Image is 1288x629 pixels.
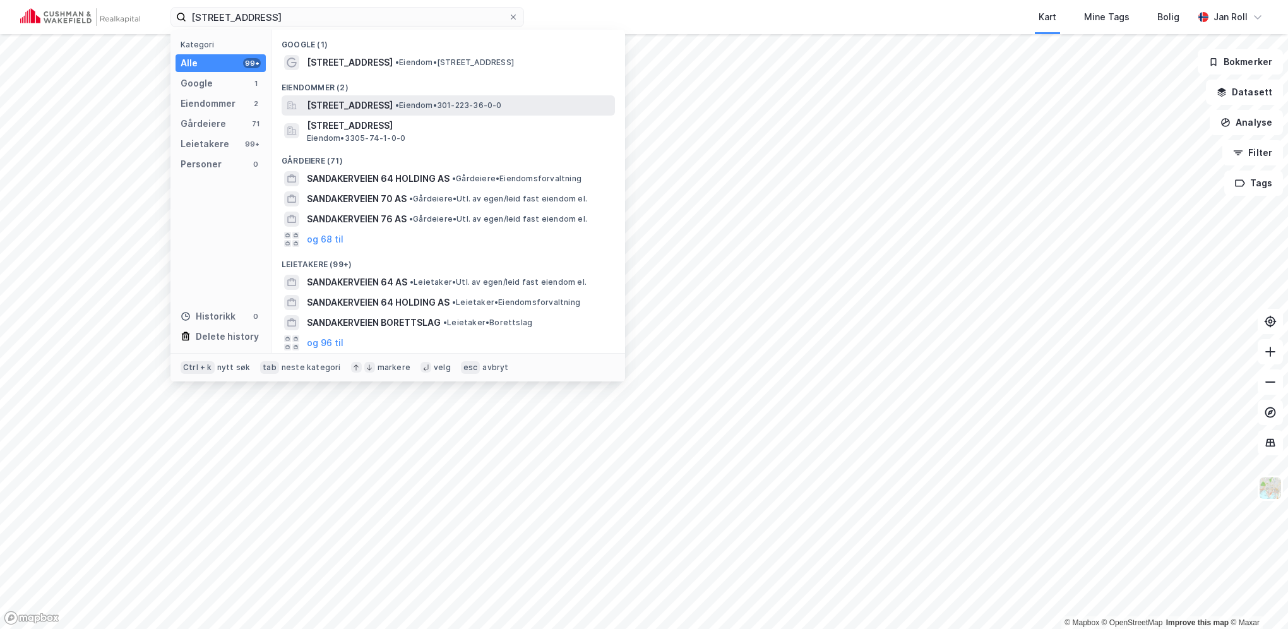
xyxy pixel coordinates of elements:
span: [STREET_ADDRESS] [307,55,393,70]
span: SANDAKERVEIEN 76 AS [307,212,407,227]
span: Eiendom • [STREET_ADDRESS] [395,57,514,68]
div: Google [181,76,213,91]
div: nytt søk [217,362,251,373]
div: 71 [251,119,261,129]
span: • [409,194,413,203]
div: Leietakere (99+) [271,249,625,272]
a: Mapbox homepage [4,611,59,625]
div: Ctrl + k [181,361,215,374]
div: Eiendommer [181,96,236,111]
div: Gårdeiere [181,116,226,131]
div: Alle [181,56,198,71]
button: Filter [1222,140,1283,165]
span: SANDAKERVEIEN 64 AS [307,275,407,290]
span: SANDAKERVEIEN 64 HOLDING AS [307,171,450,186]
iframe: Chat Widget [1225,568,1288,629]
span: • [395,57,399,67]
a: Improve this map [1166,618,1229,627]
div: markere [378,362,410,373]
div: Gårdeiere (71) [271,146,625,169]
div: Kart [1039,9,1056,25]
div: Google (1) [271,30,625,52]
div: tab [260,361,279,374]
img: Z [1258,476,1282,500]
div: Bolig [1157,9,1179,25]
div: Eiendommer (2) [271,73,625,95]
div: Delete history [196,329,259,344]
div: neste kategori [282,362,341,373]
button: Tags [1224,171,1283,196]
div: velg [434,362,451,373]
div: 99+ [243,58,261,68]
span: Leietaker • Borettslag [443,318,532,328]
div: 99+ [243,139,261,149]
div: Jan Roll [1213,9,1248,25]
button: Bokmerker [1198,49,1283,75]
span: Gårdeiere • Utl. av egen/leid fast eiendom el. [409,194,587,204]
span: • [410,277,414,287]
div: 1 [251,78,261,88]
span: Eiendom • 301-223-36-0-0 [395,100,502,111]
span: SANDAKERVEIEN 70 AS [307,191,407,207]
div: Kategori [181,40,266,49]
span: Eiendom • 3305-74-1-0-0 [307,133,405,143]
span: SANDAKERVEIEN BORETTSLAG [307,315,441,330]
div: 0 [251,311,261,321]
div: 2 [251,99,261,109]
span: • [452,174,456,183]
button: Analyse [1210,110,1283,135]
span: Leietaker • Utl. av egen/leid fast eiendom el. [410,277,587,287]
div: Leietakere [181,136,229,152]
a: Mapbox [1064,618,1099,627]
span: Gårdeiere • Utl. av egen/leid fast eiendom el. [409,214,587,224]
div: esc [461,361,480,374]
div: Mine Tags [1084,9,1130,25]
button: Datasett [1206,80,1283,105]
span: Leietaker • Eiendomsforvaltning [452,297,580,308]
span: Gårdeiere • Eiendomsforvaltning [452,174,581,184]
span: • [409,214,413,224]
span: SANDAKERVEIEN 64 HOLDING AS [307,295,450,310]
input: Søk på adresse, matrikkel, gårdeiere, leietakere eller personer [186,8,508,27]
div: Historikk [181,309,236,324]
a: OpenStreetMap [1102,618,1163,627]
span: • [395,100,399,110]
div: avbryt [482,362,508,373]
div: 0 [251,159,261,169]
span: [STREET_ADDRESS] [307,118,610,133]
div: Personer [181,157,222,172]
div: Kontrollprogram for chat [1225,568,1288,629]
button: og 68 til [307,232,343,247]
button: og 96 til [307,335,343,350]
span: [STREET_ADDRESS] [307,98,393,113]
span: • [452,297,456,307]
img: cushman-wakefield-realkapital-logo.202ea83816669bd177139c58696a8fa1.svg [20,8,140,26]
span: • [443,318,447,327]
